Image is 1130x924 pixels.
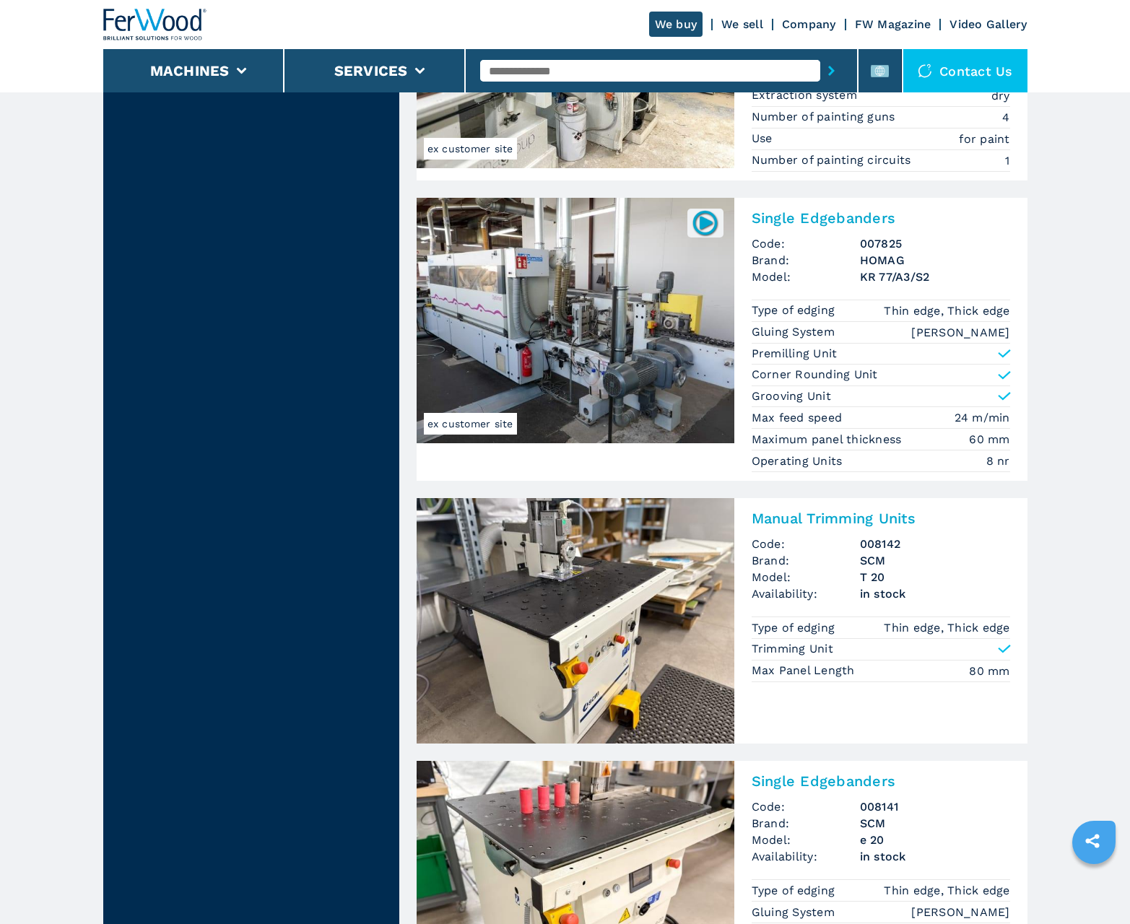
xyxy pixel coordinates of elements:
[752,269,860,285] span: Model:
[884,882,1009,899] em: Thin edge, Thick edge
[820,54,843,87] button: submit-button
[417,498,1027,744] a: Manual Trimming Units SCM T 20Manual Trimming UnitsCode:008142Brand:SCMModel:T 20Availability:in ...
[860,269,1010,285] h3: KR 77/A3/S2
[752,663,859,679] p: Max Panel Length
[911,904,1009,920] em: [PERSON_NAME]
[860,798,1010,815] h3: 008141
[1002,109,1009,126] em: 4
[752,302,839,318] p: Type of edging
[752,510,1010,527] h2: Manual Trimming Units
[903,49,1027,92] div: Contact us
[860,815,1010,832] h3: SCM
[969,663,1009,679] em: 80 mm
[417,198,1027,481] a: Single Edgebanders HOMAG KR 77/A3/S2ex customer site007825Single EdgebandersCode:007825Brand:HOMA...
[955,409,1010,426] em: 24 m/min
[911,324,1009,341] em: [PERSON_NAME]
[752,432,905,448] p: Maximum panel thickness
[884,302,1009,319] em: Thin edge, Thick edge
[860,252,1010,269] h3: HOMAG
[969,431,1009,448] em: 60 mm
[752,87,861,103] p: Extraction system
[103,9,207,40] img: Ferwood
[752,536,860,552] span: Code:
[752,815,860,832] span: Brand:
[150,62,230,79] button: Machines
[721,17,763,31] a: We sell
[752,152,915,168] p: Number of painting circuits
[752,235,860,252] span: Code:
[752,552,860,569] span: Brand:
[752,905,839,920] p: Gluing System
[417,198,734,443] img: Single Edgebanders HOMAG KR 77/A3/S2
[1005,152,1009,169] em: 1
[918,64,932,78] img: Contact us
[752,798,860,815] span: Code:
[417,498,734,744] img: Manual Trimming Units SCM T 20
[949,17,1027,31] a: Video Gallery
[884,619,1009,636] em: Thin edge, Thick edge
[752,585,860,602] span: Availability:
[649,12,703,37] a: We buy
[752,772,1010,790] h2: Single Edgebanders
[991,87,1010,104] em: dry
[424,138,517,160] span: ex customer site
[424,413,517,435] span: ex customer site
[860,585,1010,602] span: in stock
[752,569,860,585] span: Model:
[860,552,1010,569] h3: SCM
[1074,823,1111,859] a: sharethis
[752,131,776,147] p: Use
[752,410,846,426] p: Max feed speed
[782,17,836,31] a: Company
[752,367,878,383] p: Corner Rounding Unit
[860,848,1010,865] span: in stock
[752,252,860,269] span: Brand:
[752,388,831,404] p: Grooving Unit
[752,453,846,469] p: Operating Units
[752,848,860,865] span: Availability:
[1069,859,1119,913] iframe: Chat
[860,832,1010,848] h3: e 20
[752,324,839,340] p: Gluing System
[752,832,860,848] span: Model:
[860,569,1010,585] h3: T 20
[752,883,839,899] p: Type of edging
[860,536,1010,552] h3: 008142
[752,620,839,636] p: Type of edging
[855,17,931,31] a: FW Magazine
[752,641,833,657] p: Trimming Unit
[959,131,1009,147] em: for paint
[986,453,1010,469] em: 8 nr
[752,209,1010,227] h2: Single Edgebanders
[752,346,838,362] p: Premilling Unit
[691,209,719,237] img: 007825
[860,235,1010,252] h3: 007825
[752,109,899,125] p: Number of painting guns
[334,62,408,79] button: Services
